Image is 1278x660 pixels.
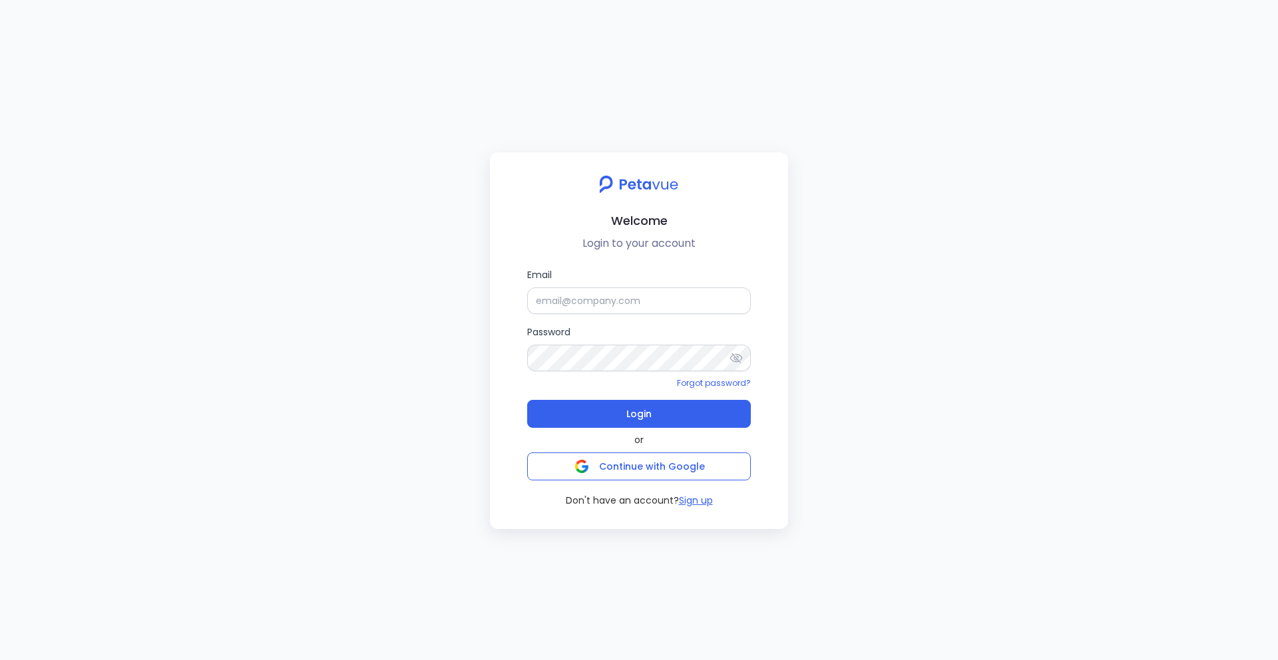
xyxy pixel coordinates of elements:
label: Email [527,267,751,314]
span: Don't have an account? [566,494,679,508]
label: Password [527,325,751,371]
img: petavue logo [590,168,687,200]
input: Password [527,345,751,371]
h2: Welcome [501,211,777,230]
input: Email [527,287,751,314]
button: Sign up [679,494,713,508]
span: Continue with Google [599,460,705,473]
span: or [634,433,644,447]
button: Continue with Google [527,452,751,480]
a: Forgot password? [677,377,751,389]
span: Login [626,405,652,423]
button: Login [527,400,751,428]
p: Login to your account [501,236,777,251]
